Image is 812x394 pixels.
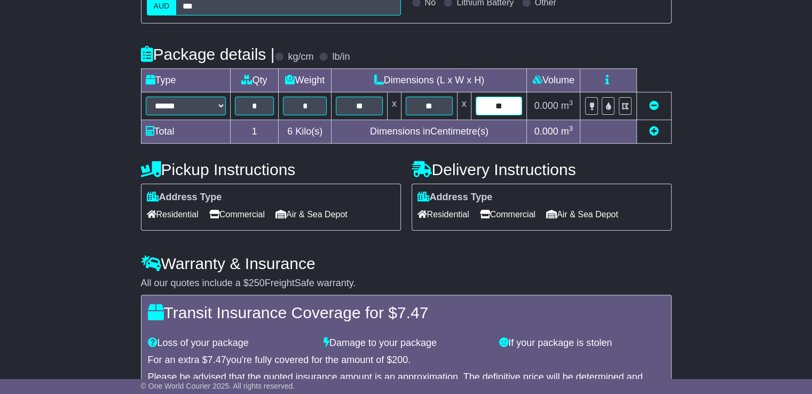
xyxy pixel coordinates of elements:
td: Dimensions in Centimetre(s) [332,120,527,144]
h4: Package details | [141,45,275,63]
div: For an extra $ you're fully covered for the amount of $ . [148,354,665,366]
span: 0.000 [534,126,558,137]
sup: 3 [569,124,573,132]
a: Remove this item [649,100,659,111]
label: Address Type [417,192,493,203]
span: © One World Courier 2025. All rights reserved. [141,382,295,390]
td: x [387,92,401,120]
span: 200 [392,354,408,365]
td: Weight [279,69,332,92]
label: kg/cm [288,51,313,63]
td: Type [141,69,230,92]
td: Volume [527,69,580,92]
span: Residential [147,206,199,223]
div: Loss of your package [143,337,318,349]
span: Commercial [209,206,265,223]
div: Damage to your package [318,337,494,349]
span: 7.47 [397,304,428,321]
div: If your package is stolen [494,337,669,349]
span: 7.47 [208,354,226,365]
td: Total [141,120,230,144]
span: m [561,100,573,111]
h4: Warranty & Insurance [141,255,672,272]
span: Commercial [480,206,535,223]
span: Residential [417,206,469,223]
td: Kilo(s) [279,120,332,144]
td: Qty [230,69,279,92]
td: x [457,92,471,120]
td: Dimensions (L x W x H) [332,69,527,92]
h4: Delivery Instructions [412,161,672,178]
span: 6 [287,126,293,137]
td: 1 [230,120,279,144]
span: Air & Sea Depot [275,206,348,223]
span: m [561,126,573,137]
span: 0.000 [534,100,558,111]
label: Address Type [147,192,222,203]
label: lb/in [332,51,350,63]
sup: 3 [569,99,573,107]
div: All our quotes include a $ FreightSafe warranty. [141,278,672,289]
span: Air & Sea Depot [546,206,618,223]
h4: Transit Insurance Coverage for $ [148,304,665,321]
span: 250 [249,278,265,288]
h4: Pickup Instructions [141,161,401,178]
a: Add new item [649,126,659,137]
